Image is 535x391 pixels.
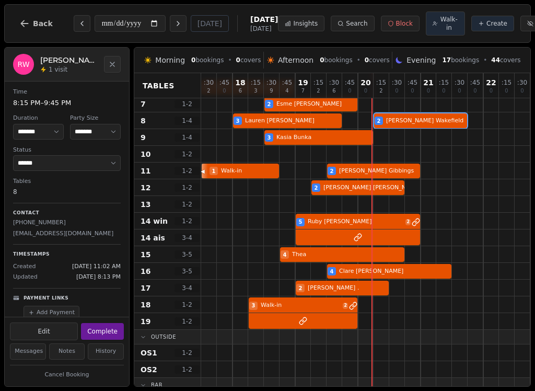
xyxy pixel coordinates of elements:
[406,55,436,65] span: Evening
[175,200,200,209] span: 1 - 2
[10,369,124,382] button: Cancel Booking
[308,284,389,293] span: [PERSON_NAME] .
[141,233,165,243] span: 14 ais
[298,79,308,86] span: 19
[276,100,357,109] span: Esme [PERSON_NAME]
[175,365,200,374] span: 1 - 2
[141,283,150,293] span: 17
[348,88,351,94] span: 0
[10,323,78,340] button: Edit
[239,88,242,94] span: 6
[141,300,150,310] span: 18
[379,88,382,94] span: 2
[175,301,200,309] span: 1 - 2
[141,116,146,126] span: 8
[24,306,79,320] button: Add Payment
[329,79,339,86] span: : 30
[470,79,480,86] span: : 45
[13,114,64,123] dt: Duration
[411,88,414,94] span: 0
[251,79,261,86] span: : 15
[308,217,403,226] span: Ruby [PERSON_NAME]
[13,88,121,97] dt: Time
[24,295,68,302] p: Payment Links
[141,216,168,226] span: 14 win
[405,219,411,225] span: 2
[282,79,292,86] span: : 45
[235,79,245,86] span: 18
[332,88,335,94] span: 6
[236,117,240,125] span: 3
[423,79,433,86] span: 21
[175,317,200,326] span: 1 - 2
[278,16,324,31] button: Insights
[141,364,157,375] span: OS2
[236,56,240,64] span: 0
[267,134,271,142] span: 3
[72,262,121,271] span: [DATE] 11:02 AM
[191,15,229,32] button: [DATE]
[141,348,157,358] span: OS1
[345,79,355,86] span: : 45
[13,146,121,155] dt: Status
[170,15,187,32] button: Next day
[88,343,124,360] button: History
[175,117,200,125] span: 1 - 4
[486,19,507,28] span: Create
[471,16,514,31] button: Create
[13,218,121,227] p: [PHONE_NUMBER]
[70,114,121,123] dt: Party Size
[175,234,200,242] span: 3 - 4
[13,54,34,75] div: RW
[175,284,200,292] span: 3 - 4
[143,80,175,91] span: Tables
[339,167,420,176] span: [PERSON_NAME] Gibbings
[141,249,150,260] span: 15
[343,303,348,309] span: 2
[483,56,487,64] span: •
[104,56,121,73] button: Close
[141,316,150,327] span: 19
[357,56,360,64] span: •
[381,16,420,31] button: Block
[293,19,318,28] span: Insights
[13,187,121,197] dd: 8
[250,25,278,33] span: [DATE]
[442,56,479,64] span: bookings
[502,79,511,86] span: : 15
[228,56,231,64] span: •
[278,55,313,65] span: Afternoon
[76,273,121,282] span: [DATE] 8:13 PM
[141,199,150,210] span: 13
[266,79,276,86] span: : 30
[491,56,520,64] span: covers
[313,79,323,86] span: : 15
[10,343,46,360] button: Messages
[442,88,445,94] span: 0
[386,117,467,125] span: [PERSON_NAME] Wakefield
[285,88,288,94] span: 4
[442,56,451,64] span: 17
[330,268,334,275] span: 4
[283,251,287,259] span: 4
[377,117,381,125] span: 2
[74,15,90,32] button: Previous day
[175,349,200,357] span: 1 - 2
[212,167,216,175] span: 1
[245,117,342,125] span: Lauren [PERSON_NAME]
[151,333,176,341] span: Outside
[151,381,162,389] span: Bar
[254,88,257,94] span: 3
[13,177,121,186] dt: Tables
[473,88,476,94] span: 0
[301,88,305,94] span: 7
[486,79,496,86] span: 22
[276,133,373,142] span: Kasia Bunka
[49,65,67,74] span: 1 visit
[330,167,334,175] span: 2
[455,79,464,86] span: : 30
[175,267,200,275] span: 3 - 5
[426,11,465,36] button: Walk-in
[505,88,508,94] span: 0
[13,210,121,217] p: Contact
